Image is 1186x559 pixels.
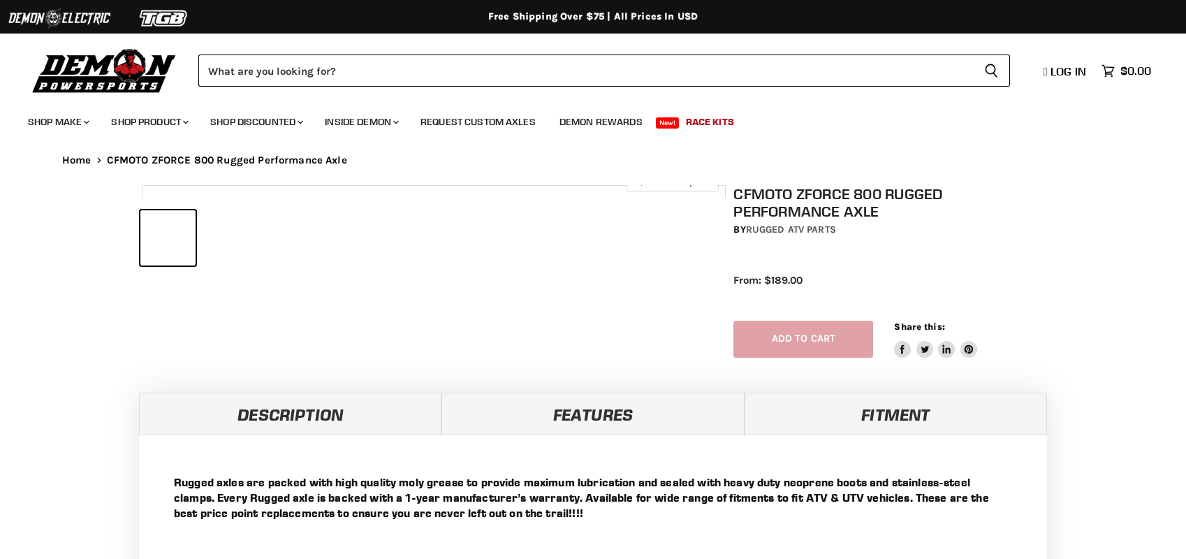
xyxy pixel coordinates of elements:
[107,154,347,166] span: CFMOTO ZFORCE 800 Rugged Performance Axle
[34,10,1152,23] div: Free Shipping Over $75 | All Prices In USD
[1120,64,1151,78] span: $0.00
[549,108,653,136] a: Demon Rewards
[733,222,1052,238] div: by
[140,210,196,266] button: IMAGE thumbnail
[200,108,312,136] a: Shop Discounted
[656,117,680,129] span: New!
[746,224,836,235] a: Rugged ATV Parts
[101,108,197,136] a: Shop Product
[1037,65,1095,78] a: Log in
[441,393,744,435] a: Features
[7,5,112,31] img: Demon Electric Logo 2
[28,45,181,95] img: Demon Powersports
[198,55,1010,87] form: Product
[894,321,944,332] span: Share this:
[198,55,973,87] input: Search
[634,176,711,187] span: Click to expand
[314,108,407,136] a: Inside Demon
[174,474,1012,521] p: Rugged axles are packed with high quality moly grease to provide maximum lubrication and sealed w...
[675,108,745,136] a: Race Kits
[112,5,217,31] img: TGB Logo 2
[17,102,1148,136] ul: Main menu
[733,274,803,286] span: From: $189.00
[34,154,1152,166] nav: Breadcrumbs
[1050,64,1086,78] span: Log in
[17,108,98,136] a: Shop Make
[62,154,91,166] a: Home
[894,321,977,358] aside: Share this:
[973,55,1010,87] button: Search
[733,185,1052,220] h1: CFMOTO ZFORCE 800 Rugged Performance Axle
[1095,61,1158,81] a: $0.00
[410,108,546,136] a: Request Custom Axles
[139,393,441,435] a: Description
[745,393,1047,435] a: Fitment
